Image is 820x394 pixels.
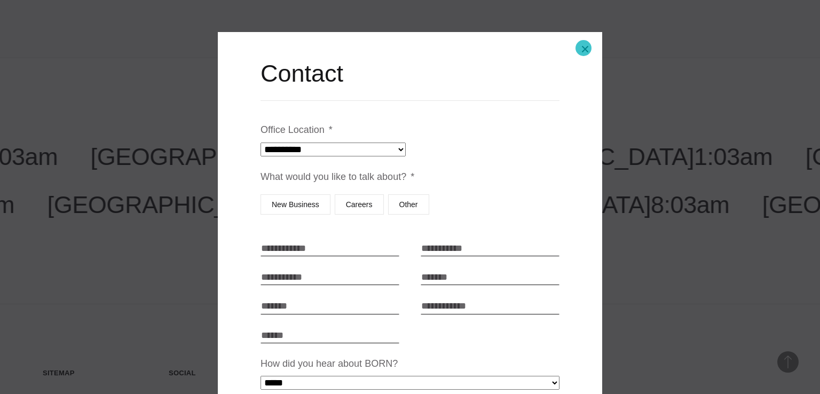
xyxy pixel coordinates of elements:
label: Careers [335,194,384,215]
label: How did you hear about BORN? [261,358,398,370]
label: Other [388,194,429,215]
label: Office Location [261,124,333,136]
label: New Business [261,194,330,215]
h2: Contact [261,58,559,90]
label: What would you like to talk about? [261,171,414,183]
